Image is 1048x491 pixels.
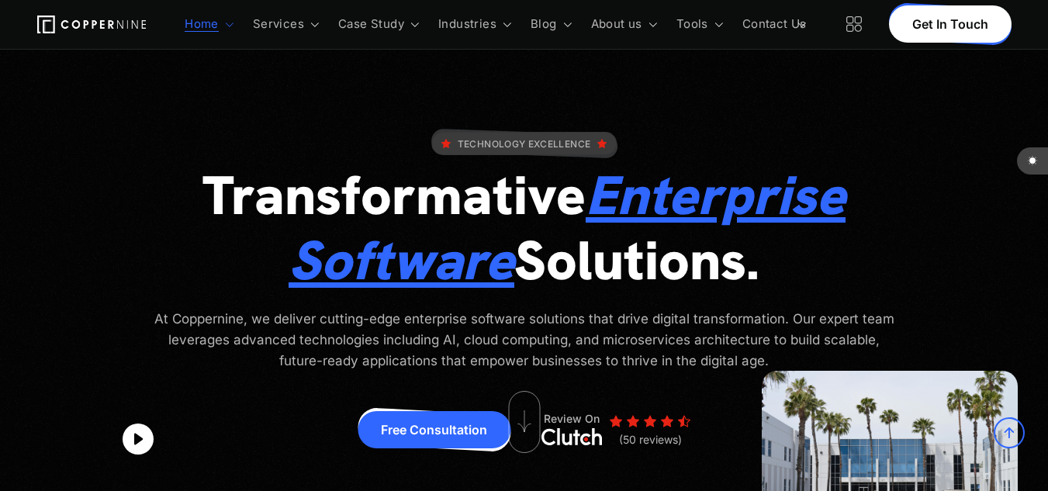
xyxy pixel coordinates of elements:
img: logo-white.png [37,16,146,33]
span: Enterprise Software [289,160,846,296]
h1: Transformative Solutions. [119,163,929,293]
span: Technology Excellence [431,132,617,155]
span: Review On [541,413,602,424]
a: Review On (50 reviews) [541,411,690,448]
a: Free Consultation [358,411,510,448]
span: (50 reviews) [619,433,682,446]
a: Get In Touch [889,5,1012,43]
p: At Coppernine, we deliver cutting-edge enterprise software solutions that drive digital transform... [154,309,894,372]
